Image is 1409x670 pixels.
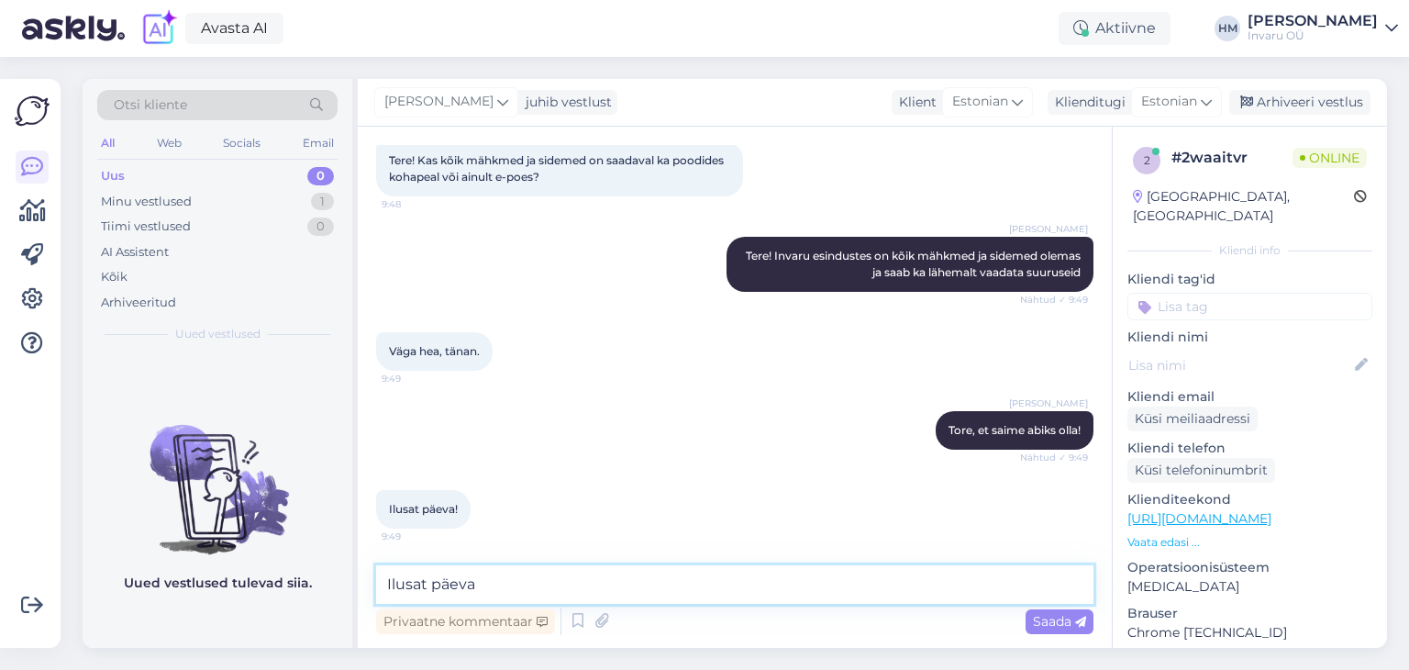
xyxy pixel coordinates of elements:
p: Uued vestlused tulevad siia. [124,574,312,593]
p: [MEDICAL_DATA] [1127,577,1372,597]
div: juhib vestlust [518,93,612,112]
div: Klienditugi [1048,93,1126,112]
div: 0 [307,167,334,185]
a: Avasta AI [185,13,283,44]
span: Online [1293,148,1367,168]
textarea: Ilusat päeva [376,565,1093,604]
div: Web [153,131,185,155]
div: Privaatne kommentaar [376,609,555,634]
span: Nähtud ✓ 9:49 [1019,293,1088,307]
span: Uued vestlused [175,326,261,342]
span: 9:49 [382,372,450,385]
div: Aktiivne [1059,12,1170,45]
span: Tore, et saime abiks olla! [949,423,1081,437]
div: 0 [307,218,334,236]
div: Küsi meiliaadressi [1127,407,1258,431]
img: explore-ai [139,9,178,48]
span: Nähtud ✓ 9:49 [1019,451,1088,464]
a: [PERSON_NAME]Invaru OÜ [1248,14,1398,43]
input: Lisa tag [1127,293,1372,320]
div: [PERSON_NAME] [1248,14,1378,28]
div: Arhiveeritud [101,294,176,312]
span: Estonian [1141,92,1197,112]
div: Klient [892,93,937,112]
span: Väga hea, tänan. [389,344,480,358]
div: Uus [101,167,125,185]
span: Otsi kliente [114,95,187,115]
div: Tiimi vestlused [101,218,191,236]
div: Minu vestlused [101,193,192,211]
div: Küsi telefoninumbrit [1127,458,1275,483]
div: Email [299,131,338,155]
div: Kõik [101,268,128,286]
p: Operatsioonisüsteem [1127,558,1372,577]
a: [URL][DOMAIN_NAME] [1127,510,1271,527]
div: 1 [311,193,334,211]
span: 9:49 [382,530,450,543]
div: Invaru OÜ [1248,28,1378,43]
span: [PERSON_NAME] [1009,222,1088,236]
span: [PERSON_NAME] [1009,396,1088,410]
span: Tere! Kas kõik mähkmed ja sidemed on saadaval ka poodides kohapeal või ainult e-poes? [389,153,727,184]
p: Klienditeekond [1127,490,1372,509]
div: All [97,131,118,155]
p: Kliendi tag'id [1127,270,1372,289]
span: [PERSON_NAME] [384,92,494,112]
span: Saada [1033,613,1086,630]
span: 9:48 [382,197,450,211]
p: Kliendi nimi [1127,328,1372,347]
p: Kliendi email [1127,387,1372,407]
img: No chats [83,392,352,557]
img: Askly Logo [15,94,50,128]
span: Estonian [952,92,1008,112]
p: Vaata edasi ... [1127,534,1372,551]
input: Lisa nimi [1128,355,1351,375]
div: [GEOGRAPHIC_DATA], [GEOGRAPHIC_DATA] [1133,187,1354,226]
span: Tere! Invaru esindustes on kõik mähkmed ja sidemed olemas ja saab ka lähemalt vaadata suuruseid [746,249,1083,279]
div: Arhiveeri vestlus [1229,90,1370,115]
span: 2 [1144,153,1150,167]
p: Kliendi telefon [1127,439,1372,458]
p: Chrome [TECHNICAL_ID] [1127,623,1372,642]
div: AI Assistent [101,243,169,262]
div: Socials [219,131,264,155]
div: Kliendi info [1127,242,1372,259]
div: # 2waaitvr [1171,147,1293,169]
div: HM [1215,16,1240,41]
span: Ilusat päeva! [389,502,458,516]
p: Brauser [1127,604,1372,623]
